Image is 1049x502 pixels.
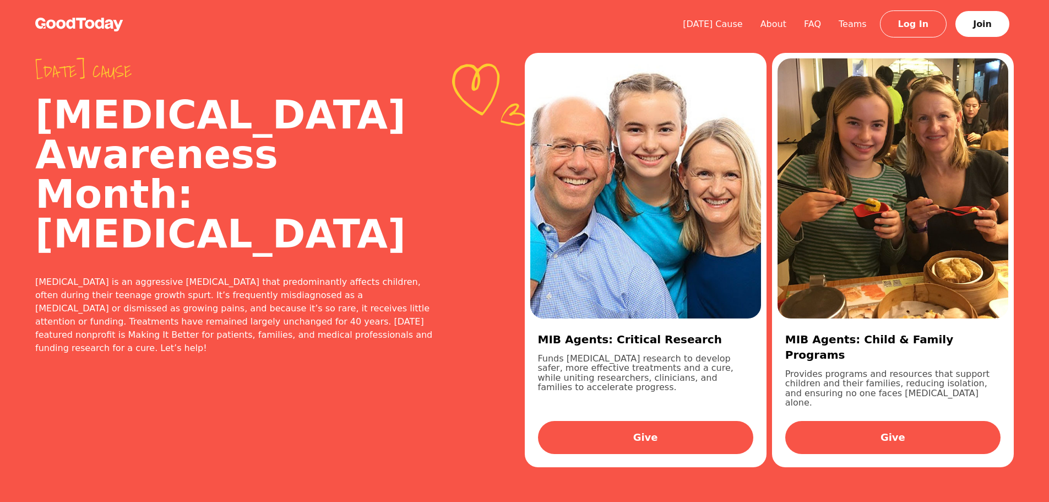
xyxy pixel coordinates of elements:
[35,18,123,31] img: GoodToday
[35,276,437,355] div: [MEDICAL_DATA] is an aggressive [MEDICAL_DATA] that predominantly affects children, often during ...
[35,62,437,82] span: [DATE] cause
[674,19,752,29] a: [DATE] Cause
[955,11,1009,37] a: Join
[785,369,1001,408] p: Provides programs and resources that support children and their families, reducing isolation, and...
[752,19,795,29] a: About
[830,19,876,29] a: Teams
[538,332,753,347] h3: MIB Agents: Critical Research
[778,58,1008,319] img: 2341aa80-c3ca-49b0-8b20-5adb11c1cea1.jpg
[538,421,753,454] a: Give
[880,10,947,37] a: Log In
[538,354,753,408] p: Funds [MEDICAL_DATA] research to develop safer, more effective treatments and a cure, while uniti...
[35,95,437,253] h2: [MEDICAL_DATA] Awareness Month: [MEDICAL_DATA]
[795,19,830,29] a: FAQ
[785,332,1001,363] h3: MIB Agents: Child & Family Programs
[530,58,761,319] img: d565465e-494d-4b16-96bf-b401600a7303.jpeg
[785,421,1001,454] a: Give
